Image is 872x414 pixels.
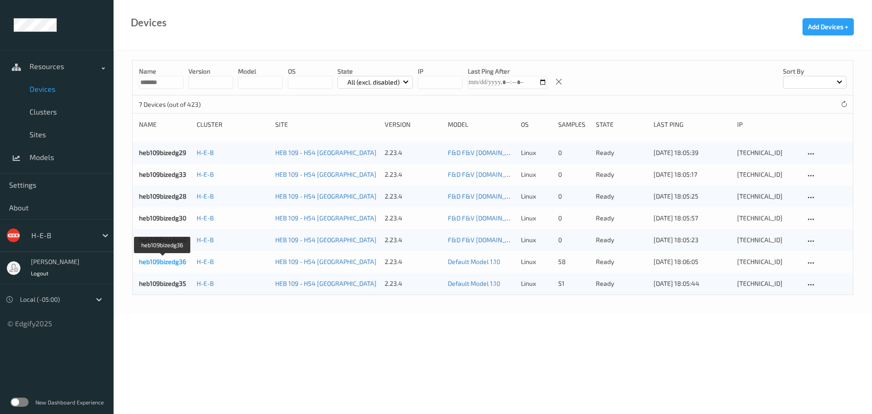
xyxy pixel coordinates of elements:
div: [TECHNICAL_ID] [737,279,799,288]
div: [DATE] 18:06:05 [654,257,731,266]
div: 0 [558,170,589,179]
div: 2.23.4 [385,170,441,179]
a: H-E-B [197,149,214,156]
button: Add Devices + [803,18,854,35]
a: F&D F&V [DOMAIN_NAME] (Daily) [DATE] 16:30 [DATE] 16:30 Auto Save [448,192,649,200]
p: linux [521,192,552,201]
div: [TECHNICAL_ID] [737,214,799,223]
div: OS [521,120,552,129]
p: All (excl. disabled) [344,78,403,87]
div: [TECHNICAL_ID] [737,148,799,157]
div: State [596,120,647,129]
a: H-E-B [197,258,214,265]
a: heb109bizedg29 [139,149,186,156]
div: Site [275,120,378,129]
a: heb109bizedg36 [139,258,186,265]
div: 51 [558,279,589,288]
a: heb109bizedg40 [139,236,187,244]
a: HEB 109 - H54 [GEOGRAPHIC_DATA] [275,214,377,222]
div: [DATE] 18:05:44 [654,279,731,288]
p: linux [521,257,552,266]
a: HEB 109 - H54 [GEOGRAPHIC_DATA] [275,279,377,287]
p: ready [596,214,647,223]
p: model [238,67,282,76]
p: Sort by [783,67,847,76]
a: H-E-B [197,170,214,178]
a: H-E-B [197,236,214,244]
a: F&D F&V [DOMAIN_NAME] (Daily) [DATE] 16:30 [DATE] 16:30 Auto Save [448,149,649,156]
p: ready [596,279,647,288]
div: [DATE] 18:05:23 [654,235,731,244]
p: version [188,67,233,76]
div: 2.23.4 [385,192,441,201]
p: 7 Devices (out of 423) [139,100,207,109]
a: HEB 109 - H54 [GEOGRAPHIC_DATA] [275,192,377,200]
a: HEB 109 - H54 [GEOGRAPHIC_DATA] [275,170,377,178]
div: Name [139,120,190,129]
p: ready [596,148,647,157]
a: HEB 109 - H54 [GEOGRAPHIC_DATA] [275,236,377,244]
a: heb109bizedg28 [139,192,187,200]
div: 0 [558,235,589,244]
div: [DATE] 18:05:25 [654,192,731,201]
p: linux [521,148,552,157]
div: 2.23.4 [385,257,441,266]
p: ready [596,170,647,179]
p: IP [418,67,462,76]
a: HEB 109 - H54 [GEOGRAPHIC_DATA] [275,258,377,265]
div: Model [448,120,515,129]
div: Last Ping [654,120,731,129]
a: F&D F&V [DOMAIN_NAME] (Daily) [DATE] 16:30 [DATE] 16:30 Auto Save [448,214,649,222]
a: HEB 109 - H54 [GEOGRAPHIC_DATA] [275,149,377,156]
p: State [337,67,413,76]
div: [DATE] 18:05:57 [654,214,731,223]
div: version [385,120,441,129]
div: [TECHNICAL_ID] [737,235,799,244]
a: F&D F&V [DOMAIN_NAME] (Daily) [DATE] 16:30 [DATE] 16:30 Auto Save [448,170,649,178]
a: H-E-B [197,192,214,200]
div: Samples [558,120,589,129]
div: 2.23.4 [385,214,441,223]
div: [DATE] 18:05:39 [654,148,731,157]
div: [TECHNICAL_ID] [737,192,799,201]
a: heb109bizedg30 [139,214,186,222]
div: [DATE] 18:05:17 [654,170,731,179]
p: linux [521,235,552,244]
div: [TECHNICAL_ID] [737,170,799,179]
div: 2.23.4 [385,235,441,244]
p: Name [139,67,183,76]
a: Default Model 1.10 [448,279,500,287]
a: heb109bizedg33 [139,170,186,178]
div: ip [737,120,799,129]
p: ready [596,192,647,201]
p: OS [288,67,332,76]
div: 0 [558,214,589,223]
a: Default Model 1.10 [448,258,500,265]
div: Devices [131,18,167,27]
a: H-E-B [197,214,214,222]
p: linux [521,170,552,179]
p: linux [521,214,552,223]
p: linux [521,279,552,288]
div: 0 [558,192,589,201]
a: heb109bizedg35 [139,279,186,287]
div: [TECHNICAL_ID] [737,257,799,266]
div: 2.23.4 [385,279,441,288]
div: 2.23.4 [385,148,441,157]
div: Cluster [197,120,269,129]
a: H-E-B [197,279,214,287]
a: F&D F&V [DOMAIN_NAME] (Daily) [DATE] 16:30 [DATE] 16:30 Auto Save [448,236,649,244]
p: ready [596,235,647,244]
p: ready [596,257,647,266]
div: 0 [558,148,589,157]
div: 58 [558,257,589,266]
p: Last Ping After [468,67,547,76]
